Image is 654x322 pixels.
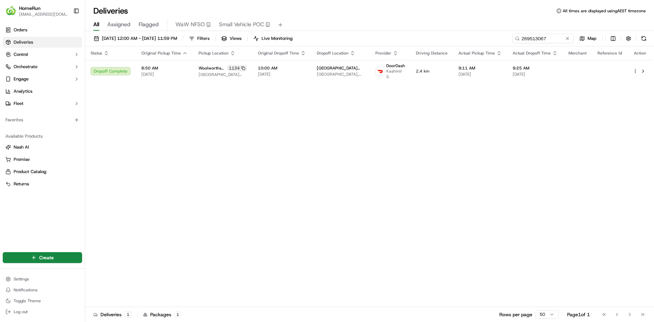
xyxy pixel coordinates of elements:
[197,35,209,42] span: Filters
[227,65,247,71] div: 1134
[199,72,247,77] span: [GEOGRAPHIC_DATA][PERSON_NAME][STREET_ADDRESS][GEOGRAPHIC_DATA]
[14,39,33,45] span: Deliveries
[3,142,82,153] button: Nash AI
[39,254,54,261] span: Create
[3,296,82,306] button: Toggle Theme
[576,34,599,43] button: Map
[186,34,213,43] button: Filters
[14,276,29,282] span: Settings
[513,50,551,56] span: Actual Dropoff Time
[3,25,82,35] a: Orders
[14,287,37,293] span: Notifications
[14,51,28,58] span: Control
[317,65,364,71] span: [GEOGRAPHIC_DATA][PERSON_NAME] [GEOGRAPHIC_DATA]
[416,50,448,56] span: Driving Distance
[93,5,128,16] h1: Deliveries
[3,86,82,97] a: Analytics
[5,144,79,150] a: Nash AI
[250,34,296,43] button: Live Monitoring
[458,50,495,56] span: Actual Pickup Time
[597,50,622,56] span: Reference Id
[14,27,27,33] span: Orders
[141,65,188,71] span: 8:50 AM
[3,74,82,85] button: Engage
[5,169,79,175] a: Product Catalog
[175,20,205,29] span: WaW NFSO
[3,114,82,125] div: Favorites
[3,98,82,109] button: Fleet
[141,72,188,77] span: [DATE]
[513,72,558,77] span: [DATE]
[14,88,32,94] span: Analytics
[513,65,558,71] span: 9:25 AM
[386,63,405,68] span: DoorDash
[386,68,405,79] span: Kashmir S.
[588,35,596,42] span: Map
[91,34,180,43] button: [DATE] 12:00 AM - [DATE] 11:59 PM
[14,144,29,150] span: Nash AI
[458,72,502,77] span: [DATE]
[258,72,306,77] span: [DATE]
[258,50,299,56] span: Original Dropoff Time
[3,61,82,72] button: Orchestrate
[93,20,99,29] span: All
[376,67,385,76] img: doordash_logo_v2.png
[14,169,46,175] span: Product Catalog
[416,68,448,74] span: 2.4 km
[14,181,29,187] span: Returns
[93,311,132,318] div: Deliveries
[14,298,41,304] span: Toggle Theme
[199,65,226,71] span: Woolworths Calwell
[102,35,177,42] span: [DATE] 12:00 AM - [DATE] 11:59 PM
[317,50,348,56] span: Dropoff Location
[5,5,16,16] img: HomeRun
[218,34,245,43] button: Views
[3,37,82,48] a: Deliveries
[3,154,82,165] button: Promise
[124,311,132,318] div: 1
[633,50,647,56] div: Action
[563,8,646,14] span: All times are displayed using AEST timezone
[14,64,37,70] span: Orchestrate
[262,35,293,42] span: Live Monitoring
[639,34,649,43] button: Refresh
[141,50,181,56] span: Original Pickup Time
[230,35,242,42] span: Views
[569,50,587,56] span: Merchant
[143,311,182,318] div: Packages
[19,12,68,17] button: [EMAIL_ADDRESS][DOMAIN_NAME]
[512,34,574,43] input: Type to search
[499,311,532,318] p: Rows per page
[567,311,590,318] div: Page 1 of 1
[107,20,130,29] span: Assigned
[19,5,41,12] button: HomeRun
[317,72,364,77] span: [GEOGRAPHIC_DATA], [PERSON_NAME][GEOGRAPHIC_DATA], ACT 2905, [GEOGRAPHIC_DATA]
[14,76,29,82] span: Engage
[3,131,82,142] div: Available Products
[5,156,79,163] a: Promise
[3,3,71,19] button: HomeRunHomeRun[EMAIL_ADDRESS][DOMAIN_NAME]
[3,166,82,177] button: Product Catalog
[3,307,82,317] button: Log out
[258,65,306,71] span: 10:00 AM
[139,20,159,29] span: Flagged
[174,311,182,318] div: 1
[3,252,82,263] button: Create
[3,285,82,295] button: Notifications
[458,65,502,71] span: 9:11 AM
[91,50,102,56] span: Status
[3,179,82,189] button: Returns
[5,181,79,187] a: Returns
[199,50,229,56] span: Pickup Location
[14,309,28,315] span: Log out
[219,20,264,29] span: Small Vehicle POC
[14,101,24,107] span: Fleet
[3,49,82,60] button: Control
[3,274,82,284] button: Settings
[14,156,30,163] span: Promise
[375,50,391,56] span: Provider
